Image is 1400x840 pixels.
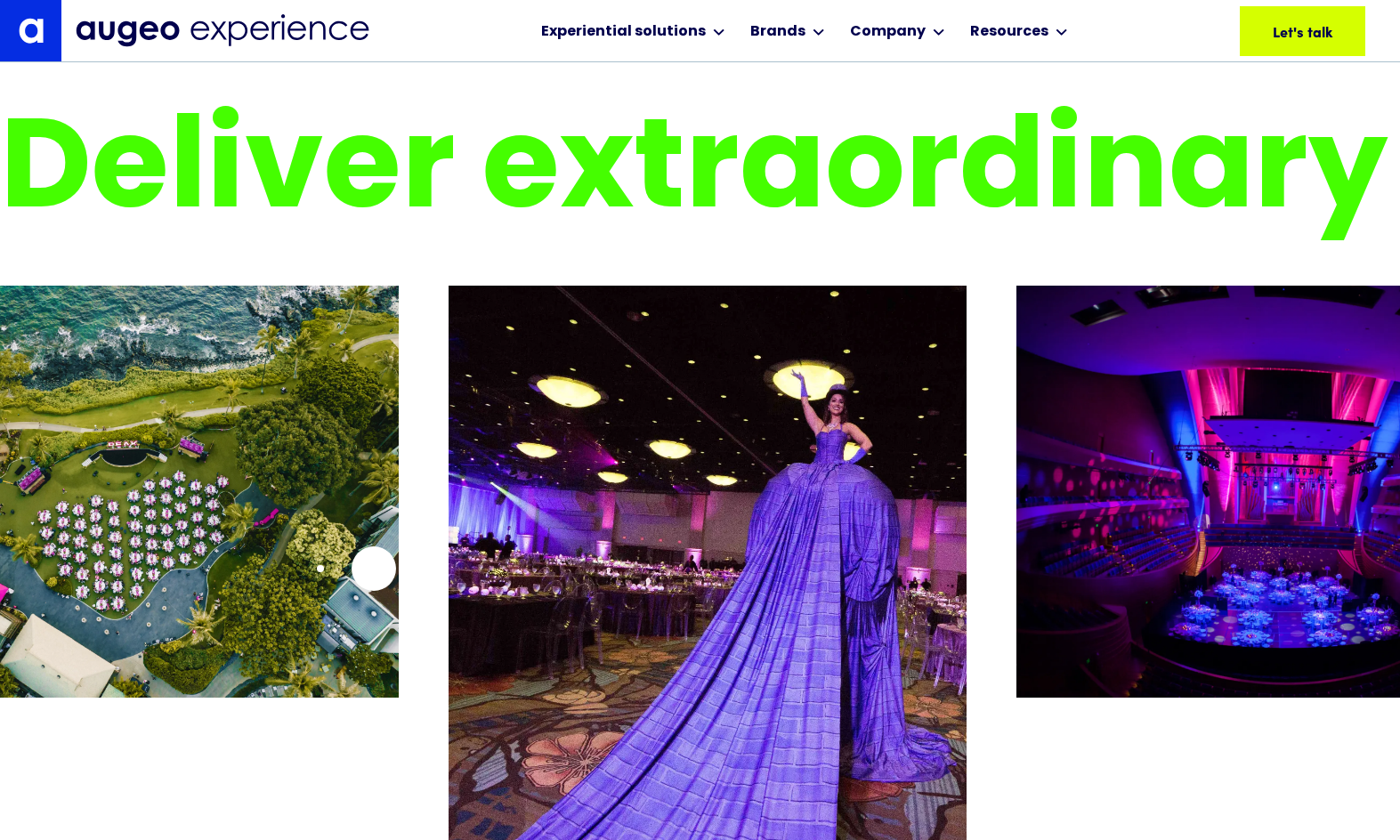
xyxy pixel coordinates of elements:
[76,14,369,47] img: Augeo Experience business unit full logo in midnight blue.
[19,18,44,43] img: Augeo's "a" monogram decorative logo in white.
[1240,6,1365,56] a: Let's talk
[970,21,1048,43] div: Resources
[750,21,805,43] div: Brands
[850,21,926,43] div: Company
[541,21,706,43] div: Experiential solutions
